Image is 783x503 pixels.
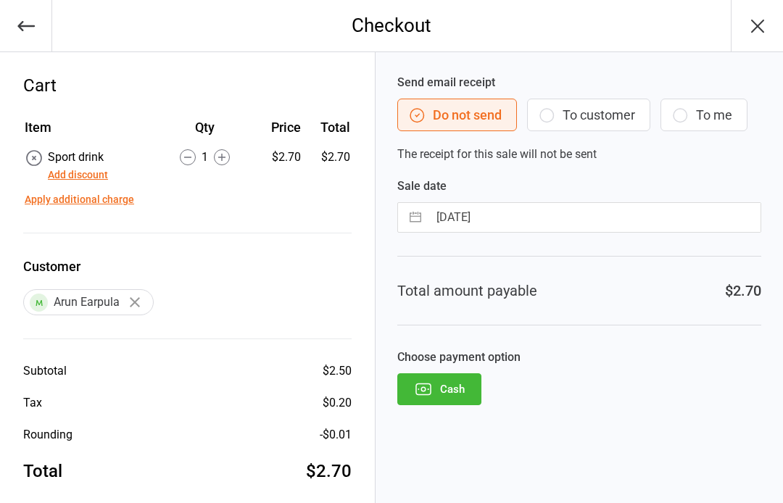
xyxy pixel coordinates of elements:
[48,167,108,183] button: Add discount
[397,349,761,366] label: Choose payment option
[254,149,301,166] div: $2.70
[397,74,761,163] div: The receipt for this sale will not be sent
[307,149,351,183] td: $2.70
[397,373,481,405] button: Cash
[306,458,352,484] div: $2.70
[323,394,352,412] div: $0.20
[23,72,352,99] div: Cart
[156,149,252,166] div: 1
[23,426,72,444] div: Rounding
[397,178,761,195] label: Sale date
[23,289,154,315] div: Arun Earpula
[397,280,537,302] div: Total amount payable
[23,362,67,380] div: Subtotal
[156,117,252,147] th: Qty
[23,394,42,412] div: Tax
[48,150,104,164] span: Sport drink
[725,280,761,302] div: $2.70
[23,458,62,484] div: Total
[307,117,351,147] th: Total
[397,74,761,91] label: Send email receipt
[23,257,352,276] label: Customer
[25,192,134,207] button: Apply additional charge
[25,117,154,147] th: Item
[254,117,301,137] div: Price
[320,426,352,444] div: -$0.01
[660,99,747,131] button: To me
[397,99,517,131] button: Do not send
[527,99,650,131] button: To customer
[323,362,352,380] div: $2.50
